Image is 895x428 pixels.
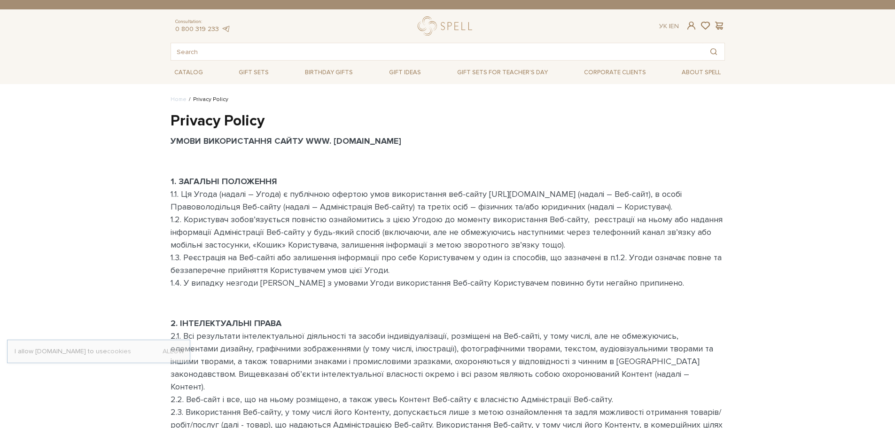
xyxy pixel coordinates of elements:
[175,25,219,33] a: 0 800 319 233
[580,65,650,80] a: Corporate clients
[659,22,679,31] div: En
[678,65,724,80] a: About Spell
[453,64,552,80] a: Gift sets for Teacher's Day
[418,16,476,36] a: logo
[171,43,703,60] input: Search
[385,65,425,80] a: Gift ideas
[171,318,281,328] strong: 2. ІНТЕЛЕКТУАЛЬНІ ПРАВА
[659,22,667,30] a: Ук
[171,65,207,80] a: Catalog
[187,95,228,104] li: Privacy Policy
[163,347,184,356] a: Allow
[171,176,277,187] strong: 1. ЗАГАЛЬНІ ПОЛОЖЕННЯ
[669,22,670,30] span: |
[171,175,725,289] p: 1.1. Ця Угода (надалі – Угода) є публічною офертою умов використання веб-сайту [URL][DOMAIN_NAME]...
[703,43,724,60] button: Search
[221,25,231,33] a: telegram
[175,19,231,25] span: Consultation:
[171,96,187,103] a: Home
[171,111,725,131] h1: Privacy Policy
[235,65,272,80] a: Gift sets
[107,347,131,355] a: cookies
[8,347,190,356] div: I allow [DOMAIN_NAME] to use
[301,65,357,80] a: Birthday gifts
[171,136,401,146] strong: УМОВИ ВИКОРИСТАННЯ САЙТУ WWW. [DOMAIN_NAME]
